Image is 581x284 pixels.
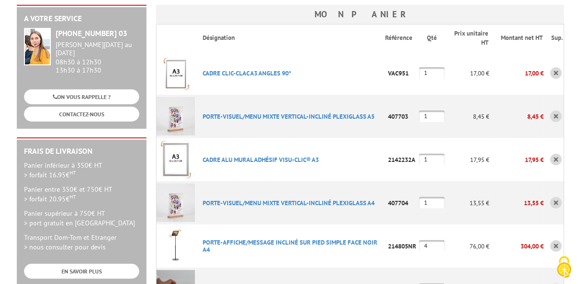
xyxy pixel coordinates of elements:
[547,251,581,284] button: Cookies (fenêtre modale)
[24,147,139,156] h2: Frais de Livraison
[24,89,139,104] a: ON VOUS RAPPELLE ?
[385,108,419,125] p: 407703
[385,238,419,255] p: 214805NR
[24,107,139,122] a: CONTACTEZ-NOUS
[445,238,489,255] p: 76,00 €
[489,195,544,211] p: 13,55 €
[24,185,139,204] p: Panier entre 350€ et 750€ HT
[156,5,564,24] h3: Mon panier
[489,238,544,255] p: 304,00 €
[489,108,544,125] p: 8,45 €
[157,140,195,179] img: CADRE ALU MURAL ADHéSIF VISU-CLIC® A3
[445,108,489,125] p: 8,45 €
[445,151,489,168] p: 17,95 €
[385,195,419,211] p: 407704
[70,169,76,176] sup: HT
[24,233,139,252] p: Transport Dom-Tom et Etranger
[56,41,139,74] div: 08h30 à 12h30 13h30 à 17h30
[552,255,576,279] img: Cookies (fenêtre modale)
[419,25,445,52] th: Qté
[24,28,51,65] img: widget-service.jpg
[24,195,76,203] span: > forfait 20.95€
[385,65,419,82] p: VAC951
[452,29,488,47] p: Prix unitaire HT
[195,25,385,52] th: Désignation
[385,34,418,43] p: Référence
[157,97,195,136] img: PORTE-VISUEL/MENU MIXTE VERTICAL-INCLINé PLEXIGLASS A5
[24,219,135,227] span: > port gratuit en [GEOGRAPHIC_DATA]
[24,243,106,251] span: > nous consulter pour devis
[544,25,564,52] th: Sup.
[203,199,375,207] a: PORTE-VISUEL/MENU MIXTE VERTICAL-INCLINé PLEXIGLASS A4
[56,28,127,38] strong: [PHONE_NUMBER] 03
[497,34,543,43] p: Montant net HT
[445,195,489,211] p: 13,55 €
[489,151,544,168] p: 17,95 €
[24,209,139,228] p: Panier supérieur à 750€ HT
[385,151,419,168] p: 2142232A
[70,193,76,200] sup: HT
[157,227,195,265] img: PORTE-AFFICHE/MESSAGE INCLINé SUR PIED SIMPLE FACE NOIR A4
[203,112,375,121] a: PORTE-VISUEL/MENU MIXTE VERTICAL-INCLINé PLEXIGLASS A5
[24,14,139,23] h2: A votre service
[157,184,195,222] img: PORTE-VISUEL/MENU MIXTE VERTICAL-INCLINé PLEXIGLASS A4
[203,156,319,164] a: CADRE ALU MURAL ADHéSIF VISU-CLIC® A3
[56,41,139,57] div: [PERSON_NAME][DATE] au [DATE]
[24,171,76,179] span: > forfait 16.95€
[24,264,139,279] a: EN SAVOIR PLUS
[445,65,489,82] p: 17,00 €
[157,54,195,92] img: CADRE CLIC-CLAC A3 ANGLES 90°
[203,69,291,77] a: CADRE CLIC-CLAC A3 ANGLES 90°
[203,238,377,254] a: PORTE-AFFICHE/MESSAGE INCLINé SUR PIED SIMPLE FACE NOIR A4
[489,65,544,82] p: 17,00 €
[24,161,139,180] p: Panier inférieur à 350€ HT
